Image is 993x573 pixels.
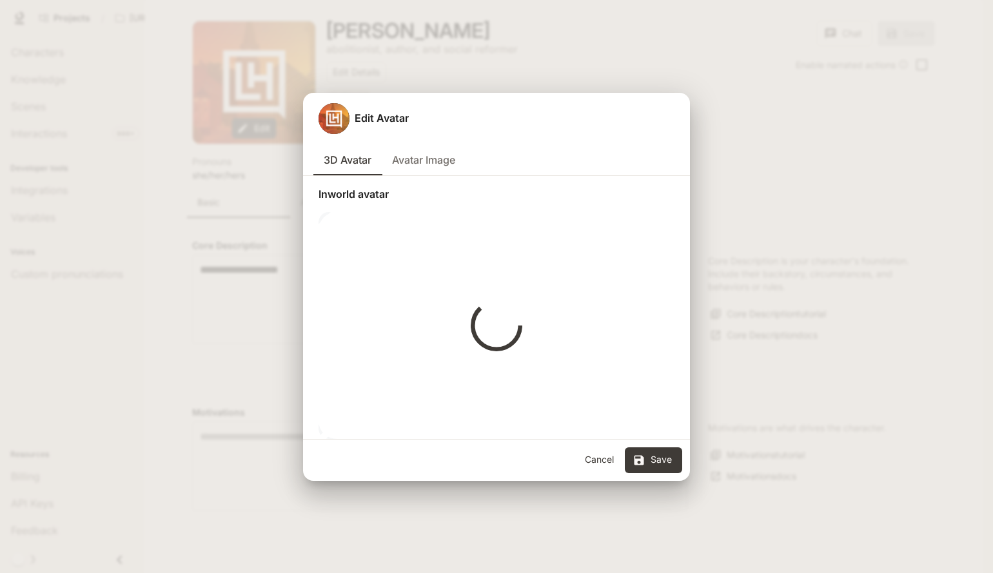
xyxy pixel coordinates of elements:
[313,144,680,175] div: avatar type
[319,186,674,202] p: Inworld avatar
[382,144,466,175] button: Avatar Image
[319,103,349,134] div: Avatar image
[625,447,682,473] button: Save
[313,144,382,175] button: 3D Avatar
[319,103,349,134] button: Open character avatar dialog
[355,111,409,125] h5: Edit Avatar
[578,447,620,473] button: Cancel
